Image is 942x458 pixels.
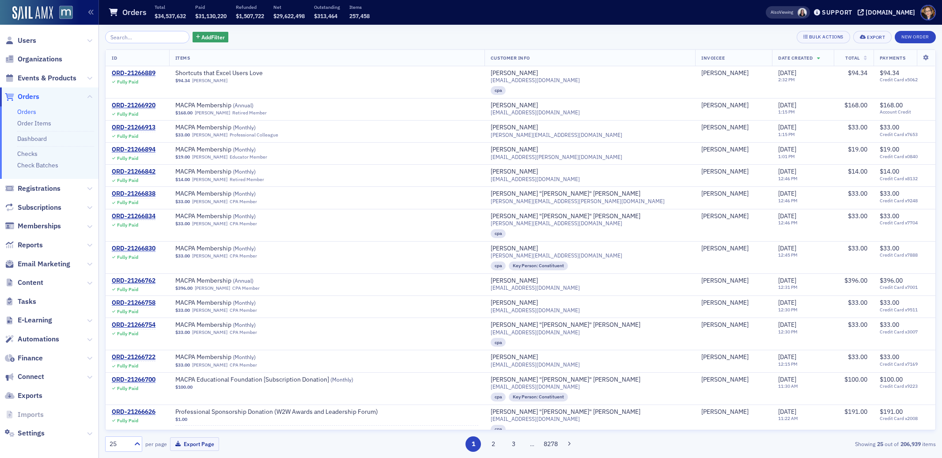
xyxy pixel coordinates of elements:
[175,277,287,285] span: MACPA Membership
[230,177,264,182] div: Retired Member
[701,124,749,132] a: [PERSON_NAME]
[18,372,44,382] span: Connect
[880,167,899,175] span: $14.00
[192,177,227,182] a: [PERSON_NAME]
[778,153,795,159] time: 1:01 PM
[491,102,538,110] a: [PERSON_NAME]
[880,198,929,204] span: Credit Card x9248
[491,198,665,204] span: [PERSON_NAME][EMAIL_ADDRESS][PERSON_NAME][DOMAIN_NAME]
[701,245,766,253] span: Adrian Simmons
[195,4,227,10] p: Paid
[701,277,749,285] a: [PERSON_NAME]
[5,36,36,45] a: Users
[175,299,287,307] span: MACPA Membership
[5,73,76,83] a: Events & Products
[5,372,44,382] a: Connect
[491,220,622,227] span: [PERSON_NAME][EMAIL_ADDRESS][DOMAIN_NAME]
[491,109,580,116] span: [EMAIL_ADDRESS][DOMAIN_NAME]
[18,240,43,250] span: Reports
[175,168,287,176] span: MACPA Membership
[18,391,42,401] span: Exports
[853,31,892,43] button: Export
[491,299,538,307] div: [PERSON_NAME]
[175,212,287,220] a: MACPA Membership (Monthly)
[491,408,640,416] a: [PERSON_NAME] "[PERSON_NAME]" [PERSON_NAME]
[701,353,749,361] div: [PERSON_NAME]
[230,154,267,160] div: Educator Member
[155,12,186,19] span: $34,537,632
[192,199,227,204] a: [PERSON_NAME]
[848,145,867,153] span: $19.00
[175,408,378,416] a: Professional Sponsorship Donation (W2W Awards and Leadership Forum)
[175,245,287,253] span: MACPA Membership
[491,55,530,61] span: Customer Info
[701,168,749,176] a: [PERSON_NAME]
[771,9,779,15] div: Also
[175,245,287,253] a: MACPA Membership (Monthly)
[112,168,155,176] a: ORD-21266842
[175,429,442,437] a: Voices of Impact, MACPA Women to Watch Awards, and Leadership Forum (Full Day Attendance)
[701,168,766,176] span: Bettye Matthews
[233,321,256,328] span: ( Monthly )
[175,102,287,110] a: MACPA Membership (Annual)
[18,221,61,231] span: Memberships
[145,440,167,448] label: per page
[797,31,850,43] button: Bulk Actions
[175,277,287,285] a: MACPA Membership (Annual)
[175,299,287,307] a: MACPA Membership (Monthly)
[117,111,138,117] div: Fully Paid
[5,428,45,438] a: Settings
[112,146,155,154] div: ORD-21266894
[192,362,227,368] a: [PERSON_NAME]
[112,245,155,253] div: ORD-21266830
[701,376,749,384] div: [PERSON_NAME]
[233,299,256,306] span: ( Monthly )
[845,55,860,61] span: Total
[112,212,155,220] a: ORD-21266834
[5,410,44,420] a: Imports
[175,154,190,160] span: $19.00
[491,69,538,77] a: [PERSON_NAME]
[201,33,225,41] span: Add Filter
[465,436,481,452] button: 1
[543,436,558,452] button: 8278
[491,77,580,83] span: [EMAIL_ADDRESS][DOMAIN_NAME]
[175,168,287,176] a: MACPA Membership (Monthly)
[880,145,899,153] span: $19.00
[117,79,138,85] div: Fully Paid
[491,245,538,253] a: [PERSON_NAME]
[880,154,929,159] span: Credit Card x0840
[112,55,117,61] span: ID
[230,221,257,227] div: CPA Member
[112,321,155,329] a: ORD-21266754
[491,154,622,160] span: [EMAIL_ADDRESS][PERSON_NAME][DOMAIN_NAME]
[701,69,766,77] span: Bruce Reeder
[701,321,749,329] a: [PERSON_NAME]
[233,353,256,360] span: ( Monthly )
[230,132,278,138] div: Professional Colleague
[848,123,867,131] span: $33.00
[880,69,899,77] span: $94.34
[233,212,256,220] span: ( Monthly )
[778,69,796,77] span: [DATE]
[17,108,36,116] a: Orders
[491,277,538,285] div: [PERSON_NAME]
[701,245,749,253] div: [PERSON_NAME]
[701,212,749,220] div: [PERSON_NAME]
[349,4,370,10] p: Items
[491,376,640,384] a: [PERSON_NAME] "[PERSON_NAME]" [PERSON_NAME]
[17,135,47,143] a: Dashboard
[230,199,257,204] div: CPA Member
[18,203,61,212] span: Subscriptions
[112,353,155,361] a: ORD-21266722
[273,4,305,10] p: Net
